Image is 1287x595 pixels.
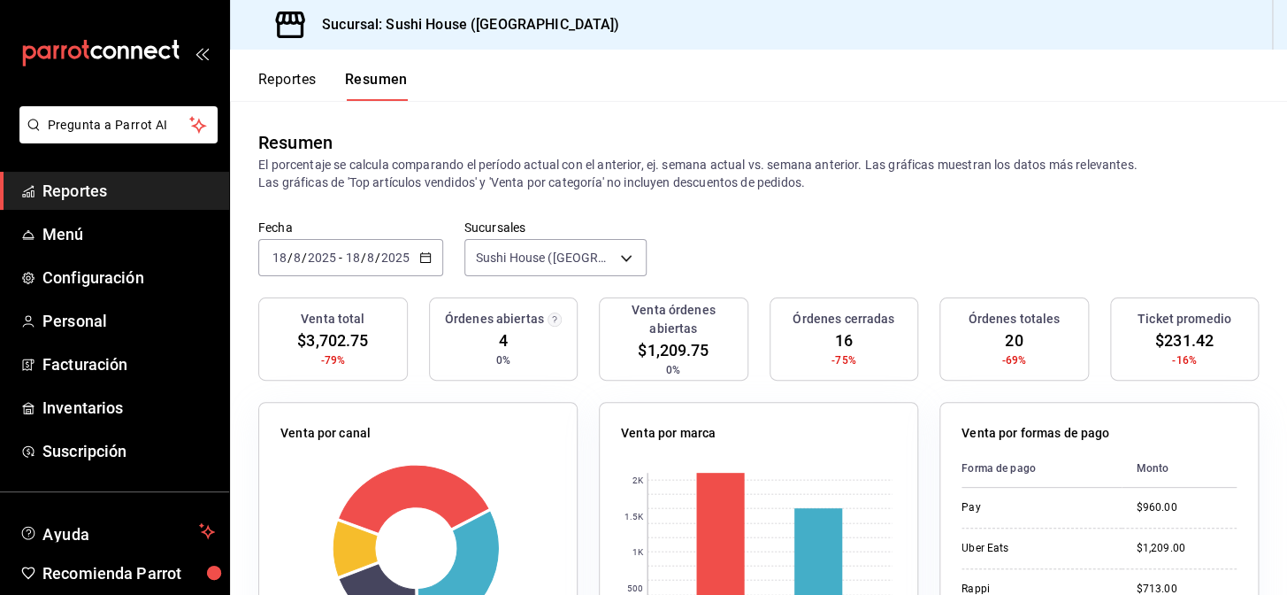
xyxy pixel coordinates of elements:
[831,352,856,368] span: -75%
[320,352,345,368] span: -79%
[961,500,1107,515] div: Pay
[638,338,709,362] span: $1,209.75
[345,71,408,101] button: Resumen
[961,541,1107,556] div: Uber Eats
[1136,541,1237,556] div: $1,209.00
[258,156,1259,191] p: El porcentaje se calcula comparando el período actual con el anterior, ej. semana actual vs. sema...
[499,328,508,352] span: 4
[280,424,371,443] p: Venta por canal
[632,475,644,485] text: 2K
[19,106,218,143] button: Pregunta a Parrot AI
[42,309,215,333] span: Personal
[287,251,293,265] span: /
[1155,328,1214,352] span: $231.42
[1136,500,1237,515] div: $960.00
[793,310,894,328] h3: Órdenes cerradas
[835,328,853,352] span: 16
[344,251,360,265] input: --
[339,251,342,265] span: -
[961,424,1109,443] p: Venta por formas de pago
[445,310,544,328] h3: Órdenes abiertas
[42,396,215,420] span: Inventarios
[272,251,287,265] input: --
[464,221,647,234] label: Sucursales
[496,352,510,368] span: 0%
[624,512,643,522] text: 1.5K
[627,583,643,593] text: 500
[366,251,375,265] input: --
[195,46,209,60] button: open_drawer_menu
[258,129,333,156] div: Resumen
[307,251,337,265] input: ----
[42,521,192,542] span: Ayuda
[961,450,1122,488] th: Forma de pago
[632,547,644,557] text: 1K
[360,251,365,265] span: /
[258,71,317,101] button: Reportes
[297,328,368,352] span: $3,702.75
[42,222,215,246] span: Menú
[258,221,443,234] label: Fecha
[476,249,615,267] span: Sushi House ([GEOGRAPHIC_DATA])
[1122,450,1237,488] th: Monto
[308,14,619,35] h3: Sucursal: Sushi House ([GEOGRAPHIC_DATA])
[1138,310,1231,328] h3: Ticket promedio
[666,362,680,378] span: 0%
[302,251,307,265] span: /
[1172,352,1197,368] span: -16%
[1001,352,1026,368] span: -69%
[293,251,302,265] input: --
[42,266,215,290] span: Configuración
[42,561,215,585] span: Recomienda Parrot
[380,251,410,265] input: ----
[48,116,190,135] span: Pregunta a Parrot AI
[258,71,408,101] div: navigation tabs
[301,310,364,328] h3: Venta total
[42,179,215,203] span: Reportes
[607,301,740,338] h3: Venta órdenes abiertas
[42,439,215,463] span: Suscripción
[375,251,380,265] span: /
[42,352,215,376] span: Facturación
[12,128,218,147] a: Pregunta a Parrot AI
[1005,328,1023,352] span: 20
[968,310,1060,328] h3: Órdenes totales
[621,424,716,443] p: Venta por marca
